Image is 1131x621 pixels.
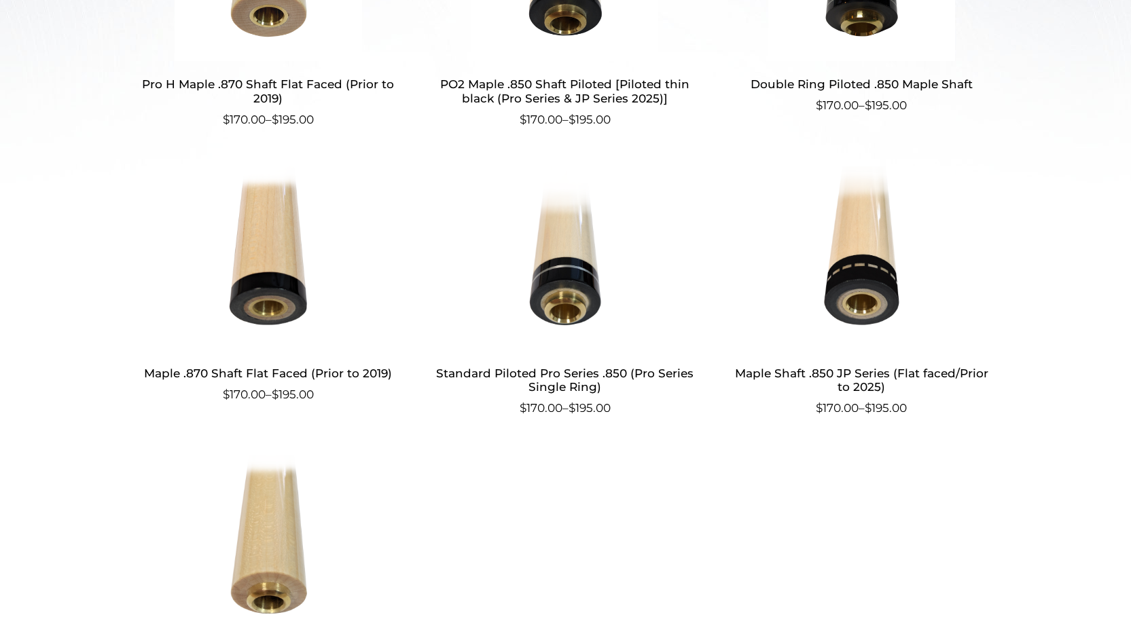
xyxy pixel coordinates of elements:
[520,113,562,126] bdi: 170.00
[865,98,872,112] span: $
[137,111,401,129] span: –
[137,360,401,385] h2: Maple .870 Shaft Flat Faced (Prior to 2019)
[137,386,401,404] span: –
[816,98,859,112] bdi: 170.00
[730,360,994,400] h2: Maple Shaft .850 JP Series (Flat faced/Prior to 2025)
[223,388,230,401] span: $
[520,113,526,126] span: $
[272,113,314,126] bdi: 195.00
[865,98,907,112] bdi: 195.00
[865,401,907,415] bdi: 195.00
[433,400,697,417] span: –
[865,401,872,415] span: $
[272,388,314,401] bdi: 195.00
[569,401,575,415] span: $
[520,401,562,415] bdi: 170.00
[433,111,697,129] span: –
[730,97,994,115] span: –
[223,113,266,126] bdi: 170.00
[433,72,697,111] h2: PO2 Maple .850 Shaft Piloted [Piloted thin black (Pro Series & JP Series 2025)]
[569,401,611,415] bdi: 195.00
[433,166,697,350] img: Standard Piloted Pro Series .850 (Pro Series Single Ring)
[137,166,401,403] a: Maple .870 Shaft Flat Faced (Prior to 2019) $170.00–$195.00
[272,388,279,401] span: $
[137,166,401,350] img: Maple .870 Shaft Flat Faced (Prior to 2019)
[272,113,279,126] span: $
[569,113,611,126] bdi: 195.00
[137,72,401,111] h2: Pro H Maple .870 Shaft Flat Faced (Prior to 2019)
[520,401,526,415] span: $
[569,113,575,126] span: $
[730,400,994,417] span: –
[816,401,823,415] span: $
[730,166,994,417] a: Maple Shaft .850 JP Series (Flat faced/Prior to 2025) $170.00–$195.00
[223,388,266,401] bdi: 170.00
[730,72,994,97] h2: Double Ring Piloted .850 Maple Shaft
[433,360,697,400] h2: Standard Piloted Pro Series .850 (Pro Series Single Ring)
[816,98,823,112] span: $
[816,401,859,415] bdi: 170.00
[730,166,994,350] img: Maple Shaft .850 JP Series (Flat faced/Prior to 2025)
[433,166,697,417] a: Standard Piloted Pro Series .850 (Pro Series Single Ring) $170.00–$195.00
[223,113,230,126] span: $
